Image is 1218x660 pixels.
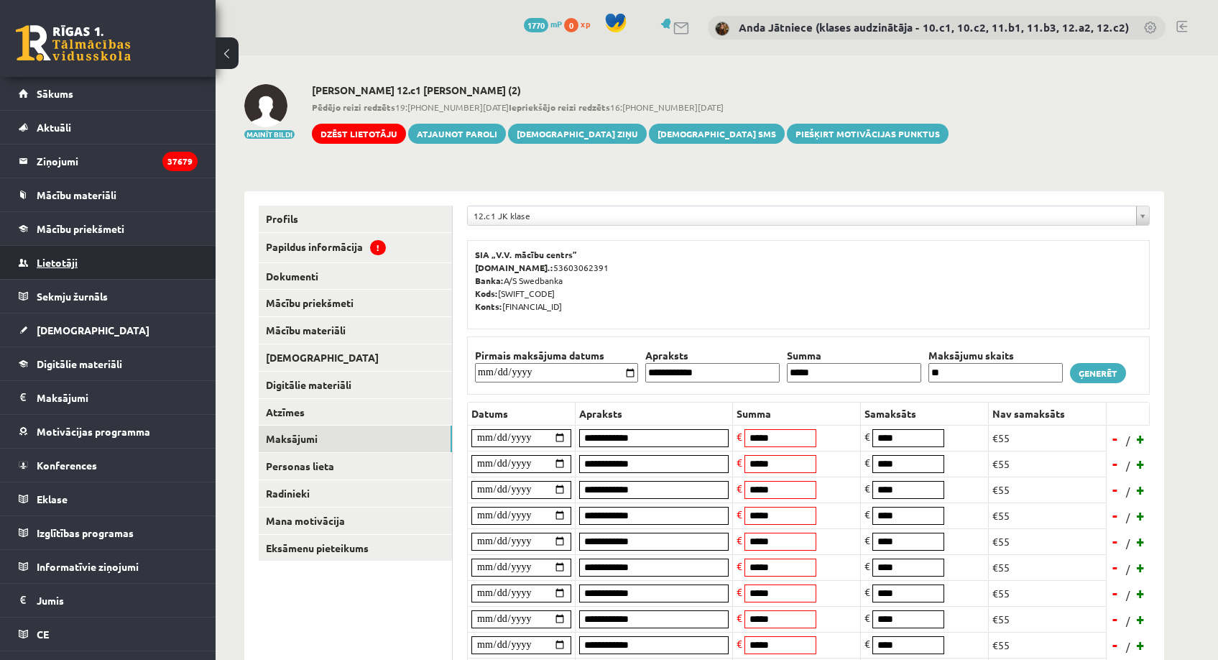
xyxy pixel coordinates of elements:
[1108,531,1122,552] a: -
[524,18,548,32] span: 1770
[989,606,1107,632] td: €55
[19,347,198,380] a: Digitālie materiāli
[989,451,1107,477] td: €55
[475,248,1142,313] p: 53603062391 A/S Swedbanka [SWIFT_CODE] [FINANCIAL_ID]
[1134,608,1148,630] a: +
[989,580,1107,606] td: €55
[19,111,198,144] a: Aktuāli
[475,249,578,260] b: SIA „V.V. mācību centrs”
[37,492,68,505] span: Eklase
[259,453,452,480] a: Personas lieta
[312,124,406,144] a: Dzēst lietotāju
[37,145,198,178] legend: Ziņojumi
[1125,536,1132,551] span: /
[259,263,452,290] a: Dokumenti
[642,348,783,363] th: Apraksts
[475,275,504,286] b: Banka:
[37,459,97,472] span: Konferences
[474,206,1130,225] span: 12.c1 JK klase
[737,508,742,521] span: €
[259,535,452,562] a: Eksāmenu pieteikums
[259,372,452,398] a: Digitālie materiāli
[989,402,1107,425] th: Nav samaksāts
[19,145,198,178] a: Ziņojumi37679
[37,381,198,414] legend: Maksājumi
[1134,453,1148,475] a: +
[737,482,742,495] span: €
[37,560,139,573] span: Informatīvie ziņojumi
[312,84,949,96] h2: [PERSON_NAME] 12.c1 [PERSON_NAME] (2)
[1070,363,1126,383] a: Ģenerēt
[19,77,198,110] a: Sākums
[37,121,71,134] span: Aktuāli
[1125,458,1132,473] span: /
[408,124,506,144] a: Atjaunot paroli
[259,206,452,232] a: Profils
[989,554,1107,580] td: €55
[649,124,785,144] a: [DEMOGRAPHIC_DATA] SMS
[1134,582,1148,604] a: +
[1125,587,1132,602] span: /
[475,288,498,299] b: Kods:
[564,18,578,32] span: 0
[1108,608,1122,630] a: -
[162,152,198,171] i: 37679
[925,348,1066,363] th: Maksājumu skaits
[19,449,198,482] a: Konferences
[19,381,198,414] a: Maksājumi
[475,262,553,273] b: [DOMAIN_NAME].:
[739,20,1129,35] a: Anda Jātniece (klases audzinātāja - 10.c1, 10.c2, 11.b1, 11.b3, 12.a2, 12.c2)
[468,402,576,425] th: Datums
[37,526,134,539] span: Izglītības programas
[259,480,452,507] a: Radinieki
[508,124,647,144] a: [DEMOGRAPHIC_DATA] ziņu
[16,25,131,61] a: Rīgas 1. Tālmācības vidusskola
[19,212,198,245] a: Mācību priekšmeti
[1134,556,1148,578] a: +
[259,344,452,371] a: [DEMOGRAPHIC_DATA]
[244,130,295,139] button: Mainīt bildi
[1134,531,1148,552] a: +
[864,585,870,598] span: €
[259,290,452,316] a: Mācību priekšmeti
[19,415,198,448] a: Motivācijas programma
[737,585,742,598] span: €
[370,240,386,255] span: !
[37,188,116,201] span: Mācību materiāli
[864,456,870,469] span: €
[259,233,452,262] a: Papildus informācija!
[19,482,198,515] a: Eklase
[1125,562,1132,577] span: /
[783,348,925,363] th: Summa
[19,618,198,651] a: CE
[19,516,198,549] a: Izglītības programas
[1125,613,1132,628] span: /
[37,425,150,438] span: Motivācijas programma
[576,402,733,425] th: Apraksts
[1108,634,1122,656] a: -
[989,528,1107,554] td: €55
[1125,484,1132,499] span: /
[1134,505,1148,526] a: +
[737,456,742,469] span: €
[37,357,122,370] span: Digitālie materiāli
[989,632,1107,658] td: €55
[37,87,73,100] span: Sākums
[37,628,49,641] span: CE
[1134,428,1148,449] a: +
[37,324,149,336] span: [DEMOGRAPHIC_DATA]
[37,222,124,235] span: Mācību priekšmeti
[581,18,590,29] span: xp
[475,301,502,312] b: Konts:
[1134,479,1148,500] a: +
[864,482,870,495] span: €
[564,18,597,29] a: 0 xp
[1108,479,1122,500] a: -
[550,18,562,29] span: mP
[1108,428,1122,449] a: -
[989,477,1107,503] td: €55
[259,508,452,534] a: Mana motivācija
[19,246,198,279] a: Lietotāji
[37,594,64,607] span: Jumis
[244,84,287,127] img: Gatis Frišmanis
